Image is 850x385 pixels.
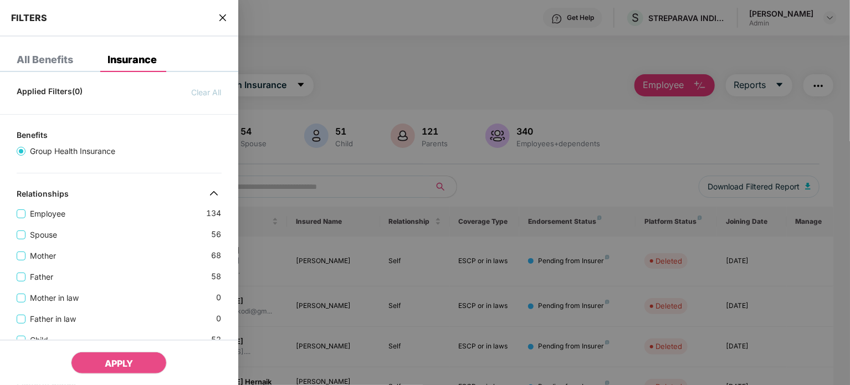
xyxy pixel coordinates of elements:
span: Spouse [25,229,62,241]
span: FILTERS [11,12,47,23]
span: 58 [212,270,222,283]
span: 134 [207,207,222,220]
span: 56 [212,228,222,241]
span: 52 [212,333,222,346]
div: All Benefits [17,54,73,65]
span: 68 [212,249,222,262]
span: Group Health Insurance [25,145,120,157]
div: Relationships [17,189,69,202]
span: Child [25,334,53,346]
button: APPLY [71,352,167,374]
span: Father in law [25,313,80,325]
img: svg+xml;base64,PHN2ZyB4bWxucz0iaHR0cDovL3d3dy53My5vcmcvMjAwMC9zdmciIHdpZHRoPSIzMiIgaGVpZ2h0PSIzMi... [205,184,223,202]
span: close [218,12,227,23]
span: 0 [217,291,222,304]
span: Clear All [192,86,222,99]
div: Insurance [107,54,157,65]
span: 0 [217,312,222,325]
span: Mother [25,250,60,262]
span: Mother in law [25,292,83,304]
span: Father [25,271,58,283]
span: APPLY [105,358,133,369]
span: Employee [25,208,70,220]
span: Applied Filters(0) [17,86,83,99]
